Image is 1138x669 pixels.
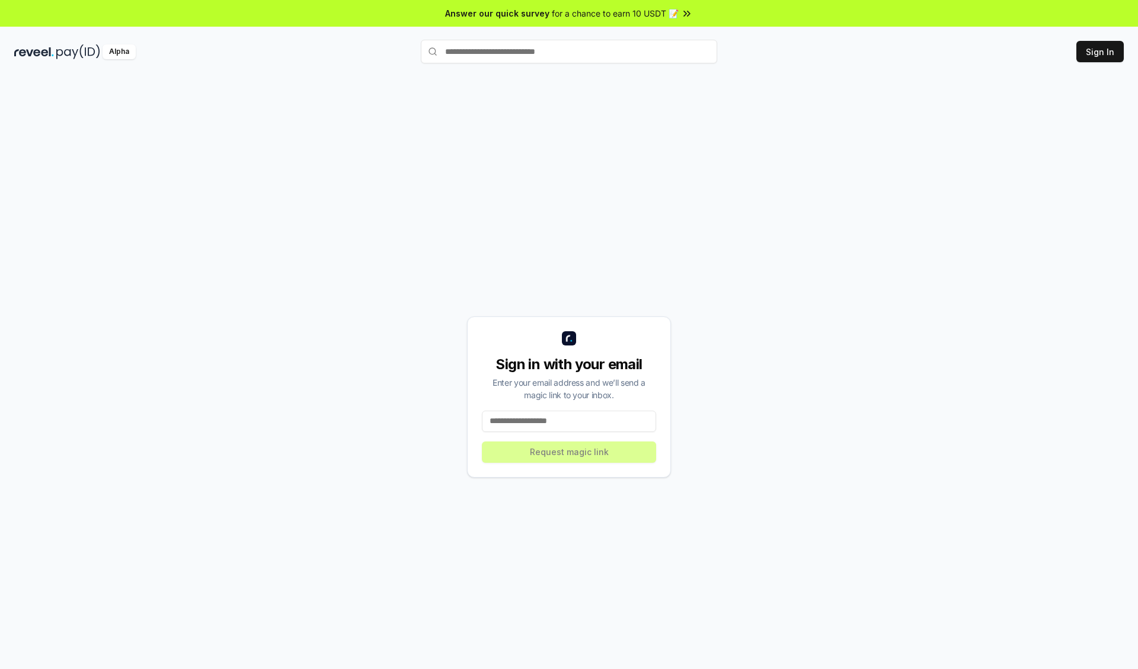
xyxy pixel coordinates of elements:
button: Sign In [1076,41,1124,62]
div: Enter your email address and we’ll send a magic link to your inbox. [482,376,656,401]
div: Alpha [103,44,136,59]
img: pay_id [56,44,100,59]
span: for a chance to earn 10 USDT 📝 [552,7,679,20]
img: logo_small [562,331,576,345]
span: Answer our quick survey [445,7,549,20]
div: Sign in with your email [482,355,656,374]
img: reveel_dark [14,44,54,59]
